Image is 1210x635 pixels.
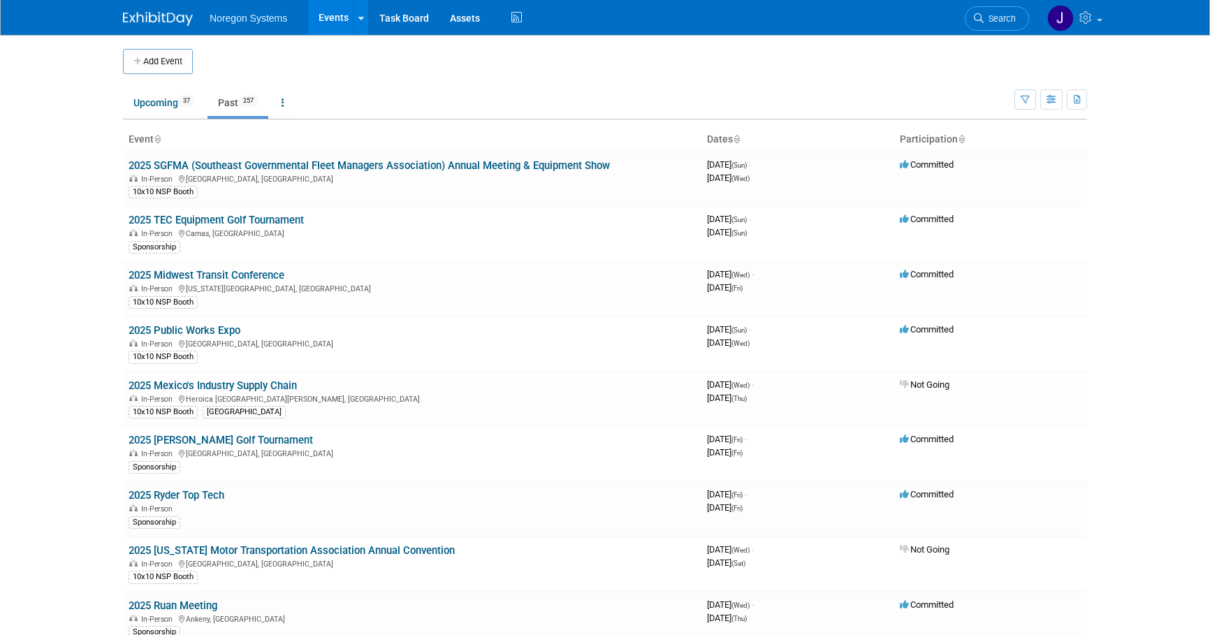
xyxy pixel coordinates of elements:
[900,434,954,444] span: Committed
[707,324,751,335] span: [DATE]
[707,434,747,444] span: [DATE]
[900,544,949,555] span: Not Going
[129,516,180,529] div: Sponsorship
[129,340,138,346] img: In-Person Event
[958,133,965,145] a: Sort by Participation Type
[707,489,747,499] span: [DATE]
[731,284,743,292] span: (Fri)
[141,615,177,624] span: In-Person
[707,447,743,458] span: [DATE]
[129,406,198,418] div: 10x10 NSP Booth
[707,599,754,610] span: [DATE]
[707,269,754,279] span: [DATE]
[129,447,696,458] div: [GEOGRAPHIC_DATA], [GEOGRAPHIC_DATA]
[900,379,949,390] span: Not Going
[129,449,138,456] img: In-Person Event
[129,186,198,198] div: 10x10 NSP Booth
[900,214,954,224] span: Committed
[129,613,696,624] div: Ankeny, [GEOGRAPHIC_DATA]
[129,324,240,337] a: 2025 Public Works Expo
[129,269,284,282] a: 2025 Midwest Transit Conference
[731,216,747,224] span: (Sun)
[129,395,138,402] img: In-Person Event
[731,504,743,512] span: (Fri)
[707,159,751,170] span: [DATE]
[129,489,224,502] a: 2025 Ryder Top Tech
[141,504,177,513] span: In-Person
[731,491,743,499] span: (Fri)
[900,489,954,499] span: Committed
[749,324,751,335] span: -
[900,324,954,335] span: Committed
[129,557,696,569] div: [GEOGRAPHIC_DATA], [GEOGRAPHIC_DATA]
[123,89,205,116] a: Upcoming37
[731,395,747,402] span: (Thu)
[141,229,177,238] span: In-Person
[731,449,743,457] span: (Fri)
[141,449,177,458] span: In-Person
[701,128,894,152] th: Dates
[129,159,610,172] a: 2025 SGFMA (Southeast Governmental Fleet Managers Association) Annual Meeting & Equipment Show
[207,89,268,116] a: Past257
[900,159,954,170] span: Committed
[129,461,180,474] div: Sponsorship
[239,96,258,106] span: 257
[894,128,1087,152] th: Participation
[752,379,754,390] span: -
[731,381,750,389] span: (Wed)
[731,229,747,237] span: (Sun)
[707,613,747,623] span: [DATE]
[731,271,750,279] span: (Wed)
[129,214,304,226] a: 2025 TEC Equipment Golf Tournament
[752,269,754,279] span: -
[965,6,1029,31] a: Search
[731,436,743,444] span: (Fri)
[141,340,177,349] span: In-Person
[179,96,194,106] span: 37
[129,284,138,291] img: In-Person Event
[900,269,954,279] span: Committed
[745,434,747,444] span: -
[707,337,750,348] span: [DATE]
[731,175,750,182] span: (Wed)
[707,214,751,224] span: [DATE]
[900,599,954,610] span: Committed
[731,326,747,334] span: (Sun)
[129,173,696,184] div: [GEOGRAPHIC_DATA], [GEOGRAPHIC_DATA]
[203,406,286,418] div: [GEOGRAPHIC_DATA]
[749,159,751,170] span: -
[1047,5,1074,31] img: Johana Gil
[129,379,297,392] a: 2025 Mexico's Industry Supply Chain
[707,393,747,403] span: [DATE]
[733,133,740,145] a: Sort by Start Date
[731,340,750,347] span: (Wed)
[141,175,177,184] span: In-Person
[123,12,193,26] img: ExhibitDay
[707,544,754,555] span: [DATE]
[154,133,161,145] a: Sort by Event Name
[731,161,747,169] span: (Sun)
[129,296,198,309] div: 10x10 NSP Booth
[731,615,747,622] span: (Thu)
[707,502,743,513] span: [DATE]
[129,560,138,567] img: In-Person Event
[210,13,287,24] span: Noregon Systems
[745,489,747,499] span: -
[749,214,751,224] span: -
[707,227,747,238] span: [DATE]
[129,241,180,254] div: Sponsorship
[731,560,745,567] span: (Sat)
[129,599,217,612] a: 2025 Ruan Meeting
[141,560,177,569] span: In-Person
[123,128,701,152] th: Event
[129,337,696,349] div: [GEOGRAPHIC_DATA], [GEOGRAPHIC_DATA]
[129,571,198,583] div: 10x10 NSP Booth
[707,173,750,183] span: [DATE]
[707,557,745,568] span: [DATE]
[752,544,754,555] span: -
[129,393,696,404] div: Heroica [GEOGRAPHIC_DATA][PERSON_NAME], [GEOGRAPHIC_DATA]
[731,601,750,609] span: (Wed)
[752,599,754,610] span: -
[129,544,455,557] a: 2025 [US_STATE] Motor Transportation Association Annual Convention
[129,504,138,511] img: In-Person Event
